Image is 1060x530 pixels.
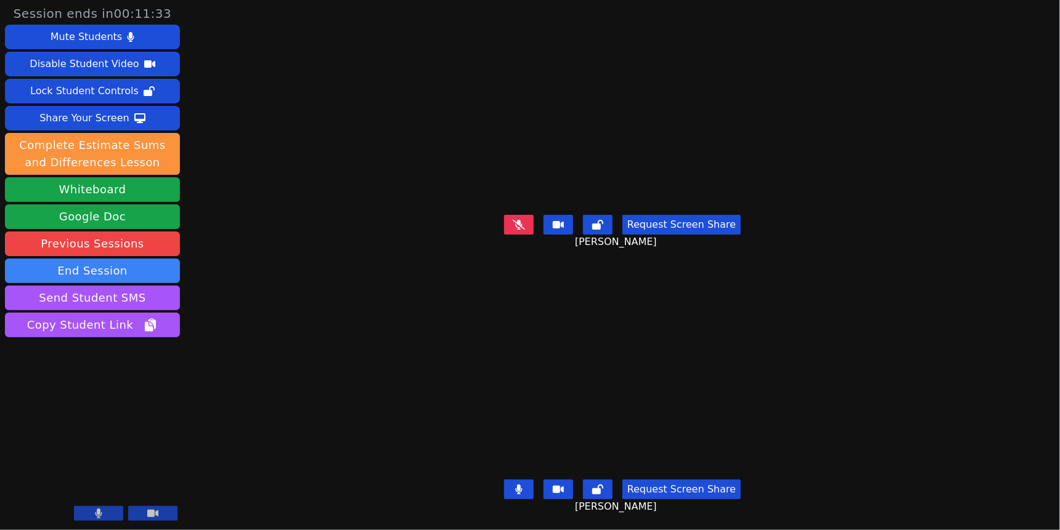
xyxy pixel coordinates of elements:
[114,6,172,21] time: 00:11:33
[622,215,741,235] button: Request Screen Share
[5,259,180,283] button: End Session
[30,81,139,101] div: Lock Student Controls
[5,177,180,202] button: Whiteboard
[5,25,180,49] button: Mute Students
[5,106,180,130] button: Share Your Screen
[39,108,129,128] div: Share Your Screen
[5,133,180,175] button: Complete Estimate Sums and Differences Lesson
[51,27,122,47] div: Mute Students
[575,499,660,514] span: [PERSON_NAME]
[5,231,180,256] a: Previous Sessions
[5,79,180,103] button: Lock Student Controls
[27,316,158,334] span: Copy Student Link
[622,480,741,499] button: Request Screen Share
[5,52,180,76] button: Disable Student Video
[5,286,180,310] button: Send Student SMS
[575,235,660,249] span: [PERSON_NAME]
[5,204,180,229] a: Google Doc
[5,313,180,337] button: Copy Student Link
[30,54,139,74] div: Disable Student Video
[14,5,172,22] span: Session ends in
